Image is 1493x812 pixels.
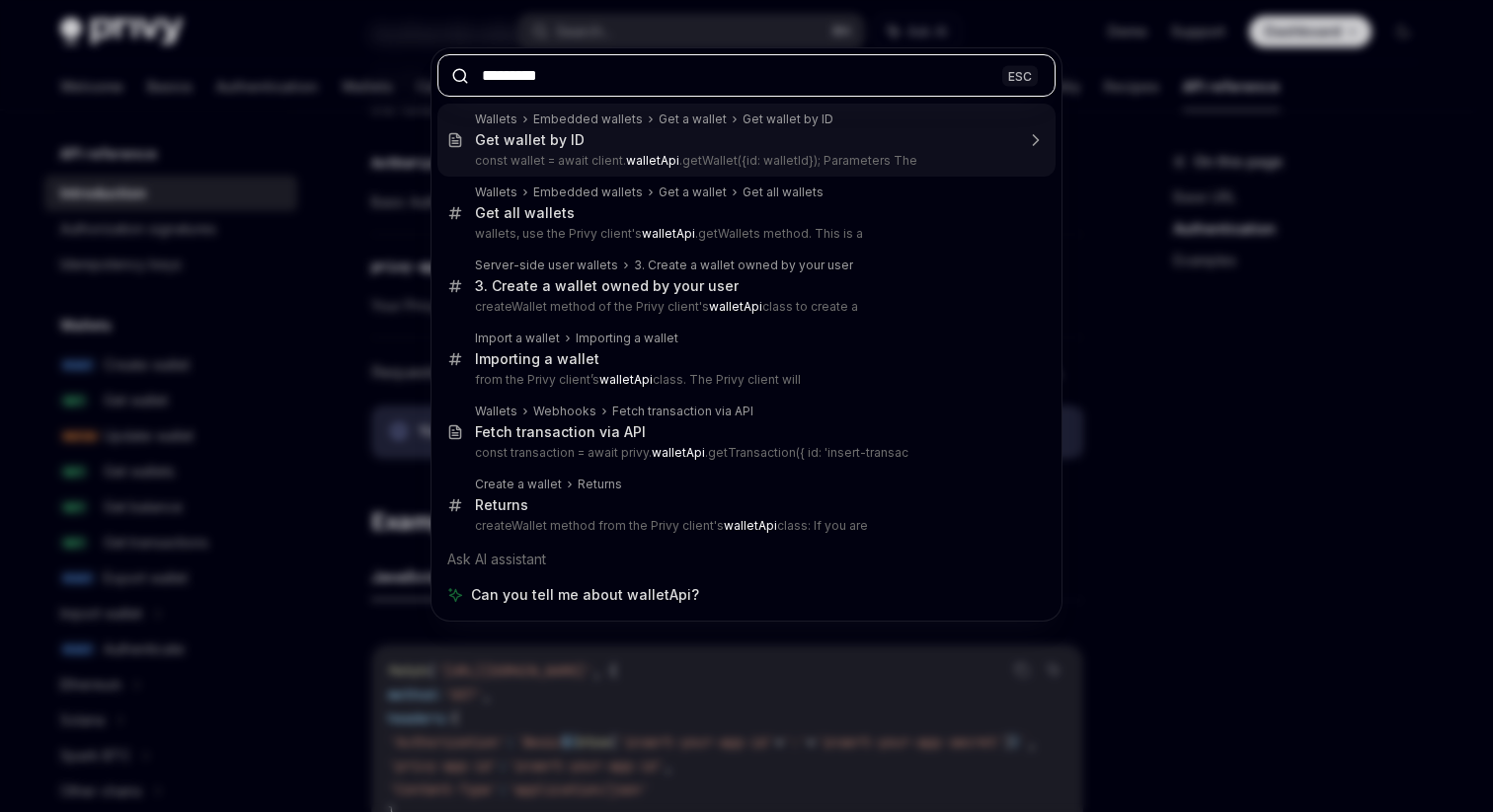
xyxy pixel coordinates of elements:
[599,372,653,387] b: walletApi
[471,585,699,605] span: Can you tell me about walletApi?
[475,423,646,441] div: Fetch transaction via API
[475,477,562,492] div: Create a wallet
[437,542,1056,577] div: Ask AI assistant
[634,258,853,273] div: 3. Create a wallet owned by your user
[475,258,618,273] div: Server-side user wallets
[475,331,560,346] div: Import a wallet
[533,404,596,419] div: Webhooks
[533,111,643,127] div: Embedded wallets
[475,185,517,200] div: Wallets
[475,372,1014,388] p: from the Privy client’s class. The Privy client will
[743,111,833,127] div: Get wallet by ID
[475,204,575,222] div: Get all wallets
[475,153,1014,169] p: const wallet = await client. .getWallet({id: walletId}); Parameters The
[652,445,705,460] b: walletApi
[475,131,585,149] div: Get wallet by ID
[642,226,695,241] b: walletApi
[659,111,727,127] div: Get a wallet
[612,404,753,419] div: Fetch transaction via API
[475,404,517,419] div: Wallets
[475,226,1014,242] p: wallets, use the Privy client's .getWallets method. This is a
[576,331,678,346] div: Importing a wallet
[533,185,643,200] div: Embedded wallets
[709,299,762,314] b: walletApi
[743,185,824,200] div: Get all wallets
[475,445,1014,461] p: const transaction = await privy. .getTransaction({ id: 'insert-transac
[626,153,679,168] b: walletApi
[724,518,777,533] b: walletApi
[1002,65,1038,86] div: ESC
[578,477,622,492] div: Returns
[475,299,1014,315] p: createWallet method of the Privy client's class to create a
[475,111,517,127] div: Wallets
[475,277,739,295] div: 3. Create a wallet owned by your user
[659,185,727,200] div: Get a wallet
[475,518,1014,534] p: createWallet method from the Privy client's class: If you are
[475,496,528,514] div: Returns
[475,350,599,368] div: Importing a wallet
